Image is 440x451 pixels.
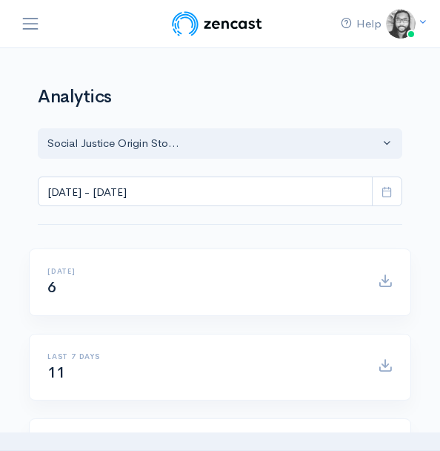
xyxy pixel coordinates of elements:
h6: [DATE] [47,267,360,275]
button: Social Justice Origin Sto... [38,128,402,159]
div: Social Justice Origin Sto... [47,135,379,152]
h6: Last 7 days [47,352,360,361]
img: ... [386,9,416,39]
iframe: gist-messenger-bubble-iframe [390,401,425,436]
span: 11 [47,363,64,382]
h1: Analytics [38,87,402,106]
img: ZenCast Logo [170,9,264,39]
button: Toggle navigation [20,10,41,37]
span: 6 [47,278,56,297]
input: analytics date range selector [38,177,373,207]
a: Help [329,10,393,39]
